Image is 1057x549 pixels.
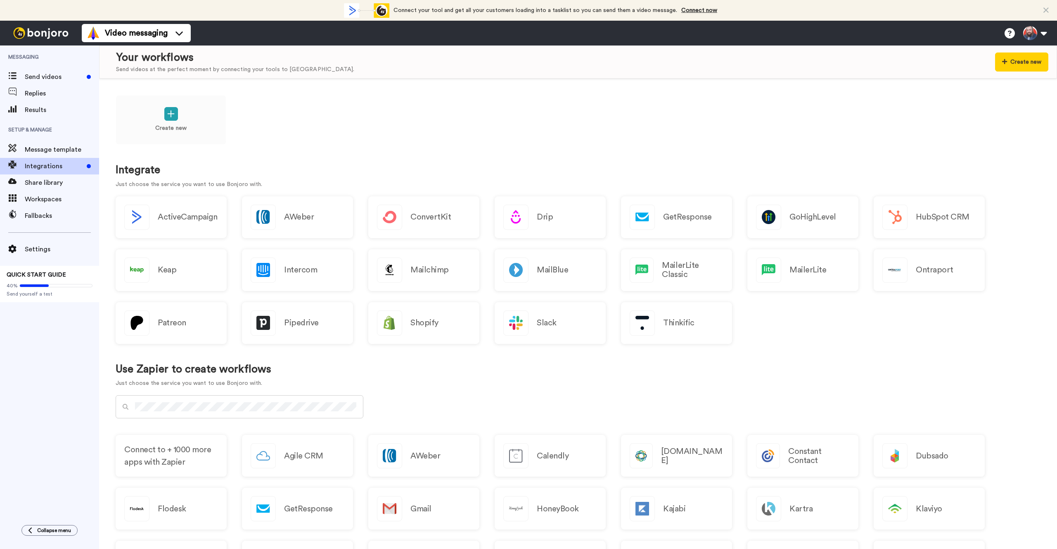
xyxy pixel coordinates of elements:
[874,196,985,238] a: HubSpot CRM
[747,488,858,530] a: Kartra
[284,318,319,327] h2: Pipedrive
[883,258,907,282] img: logo_ontraport.svg
[537,265,568,274] h2: MailBlue
[116,363,271,375] h1: Use Zapier to create workflows
[116,95,226,145] a: Create new
[504,205,528,229] img: logo_drip.svg
[87,26,100,40] img: vm-color.svg
[883,444,907,468] img: logo_dubsado.svg
[916,265,953,274] h2: Ontraport
[377,311,402,335] img: logo_shopify.svg
[37,527,71,534] span: Collapse menu
[630,496,654,521] img: logo_kajabi.svg
[25,244,99,254] span: Settings
[495,488,606,530] a: HoneyBook
[410,318,438,327] h2: Shopify
[368,435,479,477] a: AWeber
[916,212,969,222] h2: HubSpot CRM
[661,447,723,465] h2: [DOMAIN_NAME]
[116,435,227,477] a: Connect to + 1000 more apps with Zapier
[125,496,149,521] img: logo_flodesk.svg
[251,311,275,335] img: logo_pipedrive.png
[155,124,187,133] p: Create new
[368,302,479,344] a: Shopify
[377,205,402,229] img: logo_convertkit.svg
[883,496,907,521] img: logo_klaviyo.svg
[630,205,654,229] img: logo_getresponse.svg
[116,180,1040,189] p: Just choose the service you want to use Bonjoro with.
[10,27,72,39] img: bj-logo-header-white.svg
[251,205,275,229] img: logo_aweber.svg
[368,196,479,238] a: ConvertKit
[662,261,723,279] h2: MailerLite Classic
[116,379,271,388] p: Just choose the service you want to use Bonjoro with.
[537,318,557,327] h2: Slack
[251,444,275,468] img: logo_agile_crm.svg
[756,205,781,229] img: logo_gohighlevel.png
[410,504,431,513] h2: Gmail
[116,196,227,238] button: ActiveCampaign
[242,435,353,477] a: Agile CRM
[284,504,333,513] h2: GetResponse
[158,318,186,327] h2: Patreon
[874,488,985,530] a: Klaviyo
[495,435,606,477] a: Calendly
[621,488,732,530] a: Kajabi
[368,488,479,530] a: Gmail
[344,3,389,18] div: animation
[25,72,83,82] span: Send videos
[630,258,653,282] img: logo_mailerlite.svg
[537,504,579,513] h2: HoneyBook
[756,444,780,468] img: logo_constant_contact.svg
[242,488,353,530] a: GetResponse
[377,496,402,521] img: logo_gmail.svg
[25,194,99,204] span: Workspaces
[377,444,402,468] img: logo_aweber.svg
[621,196,732,238] a: GetResponse
[995,53,1048,72] button: Create new
[7,282,18,289] span: 40%
[504,258,528,282] img: logo_mailblue.png
[663,504,685,513] h2: Kajabi
[116,65,354,74] div: Send videos at the perfect moment by connecting your tools to [GEOGRAPHIC_DATA].
[25,145,99,155] span: Message template
[495,196,606,238] a: Drip
[7,291,92,297] span: Send yourself a test
[630,311,654,335] img: logo_thinkific.svg
[916,504,942,513] h2: Klaviyo
[25,161,83,171] span: Integrations
[663,318,694,327] h2: Thinkific
[621,249,732,291] a: MailerLite Classic
[116,164,1040,176] h1: Integrate
[125,258,149,282] img: logo_keap.svg
[368,249,479,291] a: Mailchimp
[284,451,323,461] h2: Agile CRM
[874,435,985,477] a: Dubsado
[251,496,275,521] img: logo_getresponse.svg
[504,444,528,468] img: logo_calendly.svg
[105,27,168,39] span: Video messaging
[756,496,781,521] img: logo_kartra.svg
[747,196,858,238] a: GoHighLevel
[158,212,217,222] h2: ActiveCampaign
[681,7,717,13] a: Connect now
[883,205,907,229] img: logo_hubspot.svg
[377,258,402,282] img: logo_mailchimp.svg
[25,211,99,221] span: Fallbacks
[621,435,732,477] a: [DOMAIN_NAME]
[747,249,858,291] a: MailerLite
[25,178,99,188] span: Share library
[242,196,353,238] a: AWeber
[495,302,606,344] a: Slack
[789,504,813,513] h2: Kartra
[125,205,149,229] img: logo_activecampaign.svg
[630,444,652,468] img: logo_closecom.svg
[789,212,836,222] h2: GoHighLevel
[537,212,553,222] h2: Drip
[116,249,227,291] a: Keap
[116,302,227,344] a: Patreon
[116,488,227,530] a: Flodesk
[251,258,275,282] img: logo_intercom.svg
[125,311,149,335] img: logo_patreon.svg
[284,265,317,274] h2: Intercom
